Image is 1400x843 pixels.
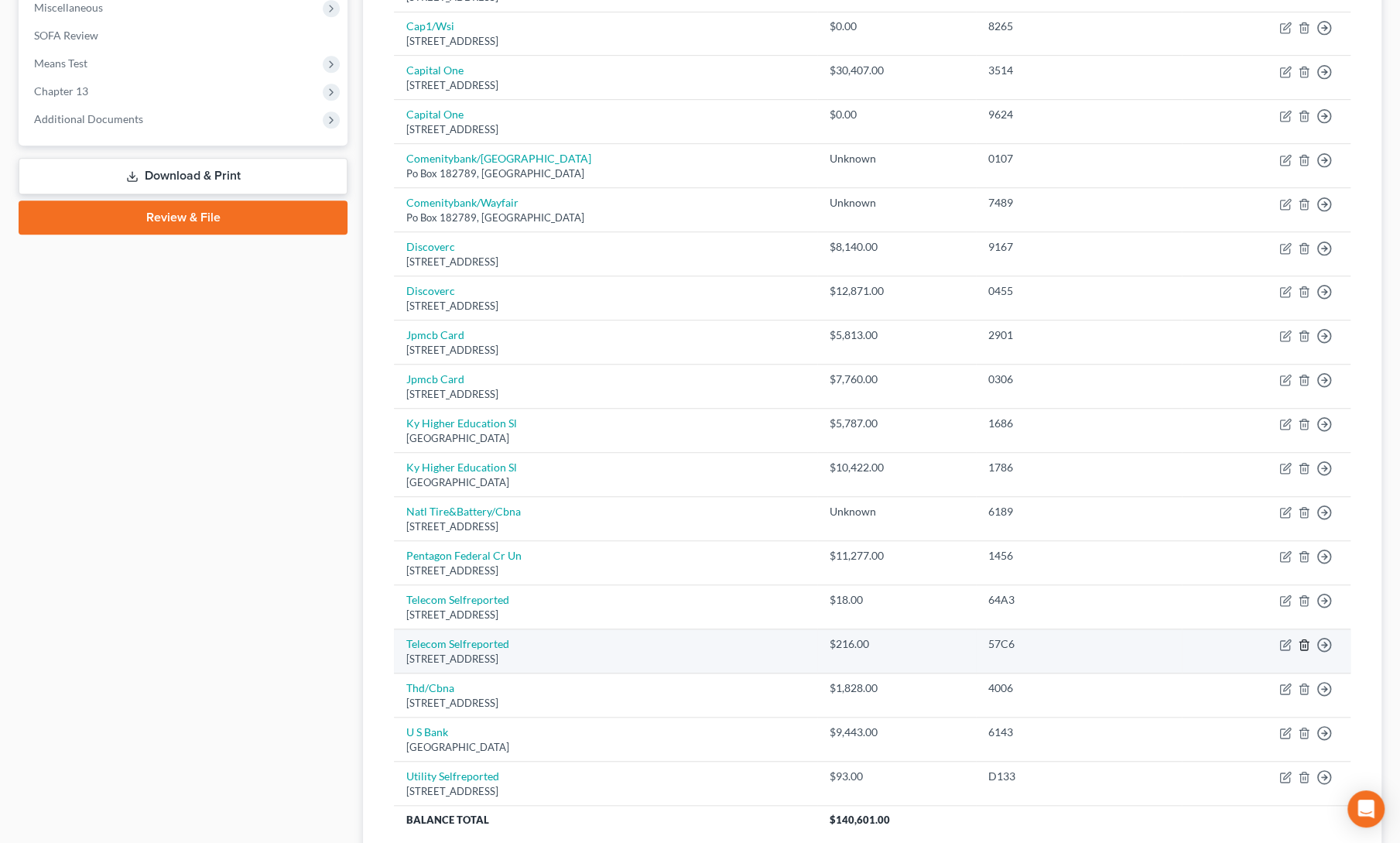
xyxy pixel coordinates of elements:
div: [STREET_ADDRESS] [406,122,804,137]
a: Telecom Selfreported [406,593,509,606]
div: [STREET_ADDRESS] [406,34,804,49]
div: $10,422.00 [830,460,964,475]
div: Open Intercom Messenger [1347,790,1385,828]
a: Thd/Cbna [406,681,454,694]
div: $8,140.00 [830,239,964,255]
div: $0.00 [830,107,964,122]
a: Jpmcb Card [406,372,464,386]
a: SOFA Review [22,22,347,50]
div: $5,787.00 [830,416,964,431]
div: 9167 [988,239,1169,255]
div: [STREET_ADDRESS] [406,696,804,711]
div: 3514 [988,63,1169,78]
div: Unknown [830,504,964,519]
th: Balance Total [394,805,816,833]
div: [STREET_ADDRESS] [406,78,804,93]
a: Ky Higher Education Sl [406,416,517,430]
div: [STREET_ADDRESS] [406,564,804,578]
div: [STREET_ADDRESS] [406,387,804,402]
div: 8265 [988,19,1169,34]
div: $216.00 [830,636,964,652]
div: [STREET_ADDRESS] [406,255,804,269]
div: [GEOGRAPHIC_DATA] [406,431,804,446]
div: $30,407.00 [830,63,964,78]
a: Comenitybank/Wayfair [406,196,519,209]
a: Ky Higher Education Sl [406,461,517,474]
a: Capital One [406,63,464,77]
div: Unknown [830,151,964,166]
div: 4006 [988,680,1169,696]
div: Unknown [830,195,964,211]
div: Po Box 182789, [GEOGRAPHIC_DATA] [406,211,804,225]
a: Jpmcb Card [406,328,464,341]
div: 6143 [988,725,1169,740]
div: 64A3 [988,592,1169,608]
a: Review & File [19,200,347,235]
div: $9,443.00 [830,725,964,740]
span: $140,601.00 [830,814,890,826]
a: Utility Selfreported [406,769,499,783]
a: U S Bank [406,725,448,738]
div: [GEOGRAPHIC_DATA] [406,475,804,490]
div: [STREET_ADDRESS] [406,652,804,667]
div: [STREET_ADDRESS] [406,299,804,314]
div: 0107 [988,151,1169,166]
div: 1786 [988,460,1169,475]
div: 2901 [988,327,1169,343]
a: Capital One [406,108,464,121]
div: 1686 [988,416,1169,431]
div: [STREET_ADDRESS] [406,608,804,622]
span: Miscellaneous [34,1,103,14]
div: [STREET_ADDRESS] [406,519,804,534]
div: $0.00 [830,19,964,34]
div: $1,828.00 [830,680,964,696]
div: D133 [988,769,1169,784]
a: Discoverc [406,240,455,253]
a: Discoverc [406,284,455,297]
a: Cap1/Wsi [406,19,454,33]
div: [STREET_ADDRESS] [406,784,804,799]
div: [STREET_ADDRESS] [406,343,804,358]
div: 9624 [988,107,1169,122]
span: Additional Documents [34,112,143,125]
span: SOFA Review [34,29,98,42]
div: 0455 [988,283,1169,299]
span: Chapter 13 [34,84,88,98]
div: $7,760.00 [830,372,964,387]
div: $18.00 [830,592,964,608]
div: $12,871.00 [830,283,964,299]
a: Comenitybank/[GEOGRAPHIC_DATA] [406,152,591,165]
span: Means Test [34,57,87,70]
div: 57C6 [988,636,1169,652]
div: 7489 [988,195,1169,211]
a: Pentagon Federal Cr Un [406,549,522,562]
div: 1456 [988,548,1169,564]
div: $5,813.00 [830,327,964,343]
div: [GEOGRAPHIC_DATA] [406,740,804,755]
div: Po Box 182789, [GEOGRAPHIC_DATA] [406,166,804,181]
a: Download & Print [19,158,347,194]
div: 0306 [988,372,1169,387]
a: Natl Tire&Battery/Cbna [406,505,521,518]
a: Telecom Selfreported [406,637,509,650]
div: 6189 [988,504,1169,519]
div: $11,277.00 [830,548,964,564]
div: $93.00 [830,769,964,784]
